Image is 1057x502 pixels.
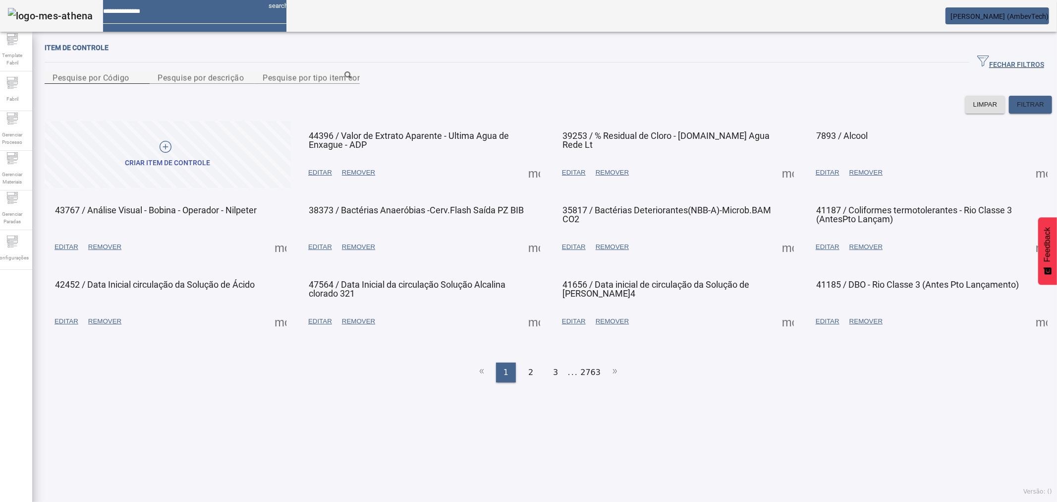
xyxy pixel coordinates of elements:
[562,168,586,178] span: EDITAR
[557,313,591,330] button: EDITAR
[125,158,211,168] div: Criar item de controle
[779,164,797,182] button: Mais
[337,238,380,256] button: REMOVER
[50,238,83,256] button: EDITAR
[309,279,505,299] span: 47564 / Data Inicial da circulação Solução Alcalina clorado 321
[591,313,634,330] button: REMOVER
[525,313,543,330] button: Mais
[562,205,771,224] span: 35817 / Bactérias Deteriorantes(NBB-A)-Microb.BAM CO2
[562,130,770,150] span: 39253 / % Residual de Cloro - [DOMAIN_NAME] Agua Rede Lt
[1023,488,1052,495] span: Versão: ()
[811,238,844,256] button: EDITAR
[525,238,543,256] button: Mais
[45,44,109,52] span: Item de controle
[525,164,543,182] button: Mais
[309,205,524,215] span: 38373 / Bactérias Anaeróbias -Cerv.Flash Saída PZ BIB
[596,168,629,178] span: REMOVER
[951,12,1049,20] span: [PERSON_NAME] (AmbevTech)
[88,316,121,326] span: REMOVER
[303,313,337,330] button: EDITAR
[580,363,601,382] li: 2763
[309,130,509,150] span: 44396 / Valor de Extrato Aparente - Ultima Agua de Enxague - ADP
[596,242,629,252] span: REMOVER
[969,54,1052,71] button: FECHAR FILTROS
[977,55,1044,70] span: FECHAR FILTROS
[562,279,749,299] span: 41656 / Data inicial de circulação da Solução de [PERSON_NAME]4
[303,164,337,182] button: EDITAR
[562,316,586,326] span: EDITAR
[528,367,533,378] span: 2
[83,238,126,256] button: REMOVER
[1017,100,1044,110] span: FILTRAR
[272,313,289,330] button: Mais
[308,316,332,326] span: EDITAR
[816,130,868,141] span: 7893 / Alcool
[1038,217,1057,285] button: Feedback - Mostrar pesquisa
[342,242,375,252] span: REMOVER
[596,316,629,326] span: REMOVER
[83,313,126,330] button: REMOVER
[88,242,121,252] span: REMOVER
[849,316,883,326] span: REMOVER
[50,313,83,330] button: EDITAR
[591,164,634,182] button: REMOVER
[1033,313,1051,330] button: Mais
[816,168,839,178] span: EDITAR
[568,363,578,382] li: ...
[1033,238,1051,256] button: Mais
[844,164,888,182] button: REMOVER
[816,316,839,326] span: EDITAR
[844,313,888,330] button: REMOVER
[849,242,883,252] span: REMOVER
[308,168,332,178] span: EDITAR
[849,168,883,178] span: REMOVER
[342,168,375,178] span: REMOVER
[45,121,291,188] button: Criar item de controle
[272,238,289,256] button: Mais
[308,242,332,252] span: EDITAR
[562,242,586,252] span: EDITAR
[3,92,21,106] span: Fabril
[55,316,78,326] span: EDITAR
[53,73,129,82] mat-label: Pesquise por Código
[337,313,380,330] button: REMOVER
[844,238,888,256] button: REMOVER
[816,242,839,252] span: EDITAR
[816,279,1019,290] span: 41185 / DBO - Rio Classe 3 (Antes Pto Lançamento)
[965,96,1005,114] button: LIMPAR
[811,164,844,182] button: EDITAR
[1009,96,1052,114] button: FILTRAR
[973,100,998,110] span: LIMPAR
[55,205,257,215] span: 43767 / Análise Visual - Bobina - Operador - Nilpeter
[263,73,379,82] mat-label: Pesquise por tipo item controle
[8,8,93,24] img: logo-mes-athena
[816,205,1012,224] span: 41187 / Coliformes termotolerantes - Rio Classe 3 (AntesPto Lançam)
[1033,164,1051,182] button: Mais
[557,238,591,256] button: EDITAR
[591,238,634,256] button: REMOVER
[553,367,558,378] span: 3
[55,242,78,252] span: EDITAR
[55,279,255,290] span: 42452 / Data Inicial circulação da Solução de Ácido
[158,73,244,82] mat-label: Pesquise por descrição
[811,313,844,330] button: EDITAR
[779,313,797,330] button: Mais
[337,164,380,182] button: REMOVER
[779,238,797,256] button: Mais
[263,72,352,84] input: Number
[342,316,375,326] span: REMOVER
[1043,227,1052,262] span: Feedback
[303,238,337,256] button: EDITAR
[557,164,591,182] button: EDITAR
